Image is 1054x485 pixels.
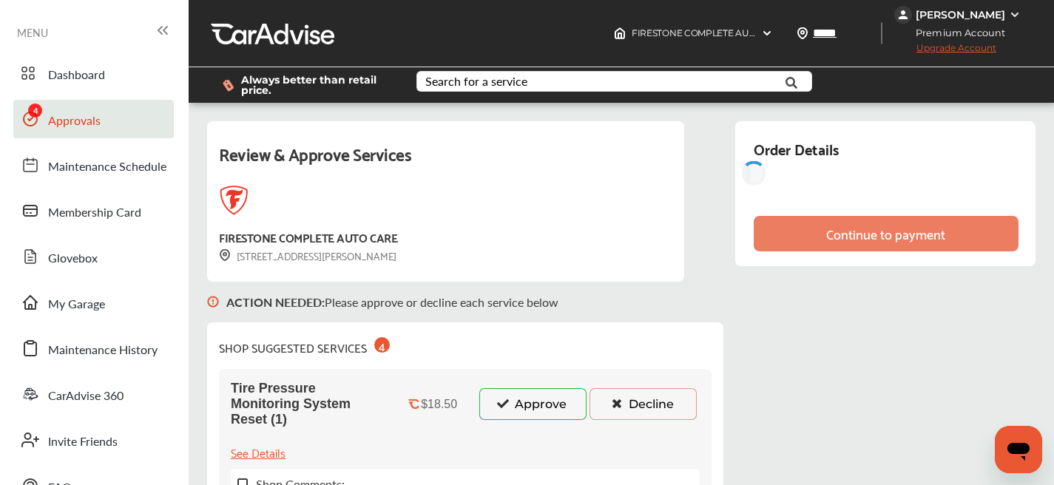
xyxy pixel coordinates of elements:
[13,146,174,184] a: Maintenance Schedule
[13,283,174,322] a: My Garage
[13,329,174,367] a: Maintenance History
[231,442,286,462] div: See Details
[13,375,174,413] a: CarAdvise 360
[219,334,390,357] div: SHOP SUGGESTED SERVICES
[896,25,1016,41] span: Premium Account
[894,42,996,61] span: Upgrade Account
[223,79,234,92] img: dollor_label_vector.a70140d1.svg
[894,6,912,24] img: jVpblrzwTbfkPYzPPzSLxeg0AAAAASUVORK5CYII=
[797,27,808,39] img: location_vector.a44bc228.svg
[916,8,1005,21] div: [PERSON_NAME]
[13,191,174,230] a: Membership Card
[374,337,390,353] div: 4
[48,157,166,177] span: Maintenance Schedule
[48,203,141,223] span: Membership Card
[207,282,219,322] img: svg+xml;base64,PHN2ZyB3aWR0aD0iMTYiIGhlaWdodD0iMTciIHZpZXdCb3g9IjAgMCAxNiAxNyIgZmlsbD0ibm9uZSIgeG...
[761,27,773,39] img: header-down-arrow.9dd2ce7d.svg
[48,341,158,360] span: Maintenance History
[17,27,48,38] span: MENU
[226,294,558,311] p: Please approve or decline each service below
[219,139,672,186] div: Review & Approve Services
[241,75,393,95] span: Always better than retail price.
[219,227,397,247] div: FIRESTONE COMPLETE AUTO CARE
[995,426,1042,473] iframe: Button to launch messaging window
[48,66,105,85] span: Dashboard
[754,136,839,161] div: Order Details
[590,388,697,419] button: Decline
[48,387,124,406] span: CarAdvise 360
[226,294,325,311] b: ACTION NEEDED :
[1009,9,1021,21] img: WGsFRI8htEPBVLJbROoPRyZpYNWhNONpIPPETTm6eUC0GeLEiAAAAAElFTkSuQmCC
[13,100,174,138] a: Approvals
[425,75,527,87] div: Search for a service
[13,421,174,459] a: Invite Friends
[48,249,98,268] span: Glovebox
[48,112,101,131] span: Approvals
[48,433,118,452] span: Invite Friends
[219,186,249,215] img: logo-firestone.png
[614,27,626,39] img: header-home-logo.8d720a4f.svg
[421,398,457,411] div: $18.50
[881,22,882,44] img: header-divider.bc55588e.svg
[219,249,231,262] img: svg+xml;base64,PHN2ZyB3aWR0aD0iMTYiIGhlaWdodD0iMTciIHZpZXdCb3g9IjAgMCAxNiAxNyIgZmlsbD0ibm9uZSIgeG...
[479,388,587,419] button: Approve
[826,226,945,241] div: Continue to payment
[219,247,396,264] div: [STREET_ADDRESS][PERSON_NAME]
[231,381,387,427] span: Tire Pressure Monitoring System Reset (1)
[13,54,174,92] a: Dashboard
[48,295,105,314] span: My Garage
[13,237,174,276] a: Glovebox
